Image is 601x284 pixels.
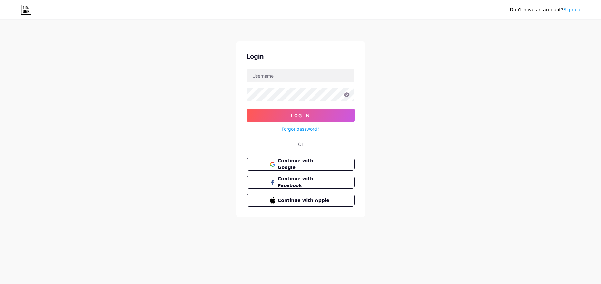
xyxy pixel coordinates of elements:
[278,197,331,204] span: Continue with Apple
[510,6,580,13] div: Don't have an account?
[563,7,580,12] a: Sign up
[247,194,355,207] button: Continue with Apple
[247,158,355,171] button: Continue with Google
[247,109,355,122] button: Log In
[282,126,319,132] a: Forgot password?
[278,175,331,189] span: Continue with Facebook
[278,157,331,171] span: Continue with Google
[298,141,303,147] div: Or
[291,113,310,118] span: Log In
[247,176,355,189] button: Continue with Facebook
[247,69,354,82] input: Username
[247,52,355,61] div: Login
